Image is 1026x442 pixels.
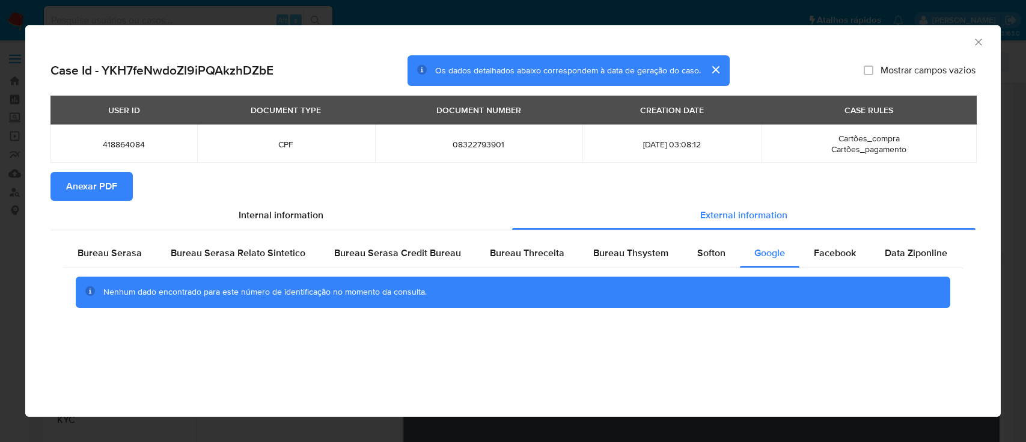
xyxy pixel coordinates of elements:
[50,63,273,78] h2: Case Id - YKH7feNwdoZl9iPQAkzhDZbE
[101,100,147,120] div: USER ID
[881,64,976,76] span: Mostrar campos vazios
[973,36,983,47] button: Fechar a janela
[597,139,747,150] span: [DATE] 03:08:12
[593,246,668,260] span: Bureau Thsystem
[885,246,947,260] span: Data Ziponline
[633,100,711,120] div: CREATION DATE
[435,64,701,76] span: Os dados detalhados abaixo correspondem à data de geração do caso.
[239,208,323,222] span: Internal information
[334,246,461,260] span: Bureau Serasa Credit Bureau
[701,55,730,84] button: cerrar
[814,246,856,260] span: Facebook
[429,100,528,120] div: DOCUMENT NUMBER
[25,25,1001,417] div: closure-recommendation-modal
[63,239,963,268] div: Detailed external info
[837,100,900,120] div: CASE RULES
[389,139,568,150] span: 08322793901
[754,246,785,260] span: Google
[212,139,361,150] span: CPF
[103,286,427,298] span: Nenhum dado encontrado para este número de identificação no momento da consulta.
[171,246,305,260] span: Bureau Serasa Relato Sintetico
[66,173,117,200] span: Anexar PDF
[831,143,906,155] span: Cartões_pagamento
[78,246,142,260] span: Bureau Serasa
[838,132,900,144] span: Cartões_compra
[697,246,725,260] span: Softon
[243,100,328,120] div: DOCUMENT TYPE
[700,208,787,222] span: External information
[490,246,564,260] span: Bureau Threceita
[50,172,133,201] button: Anexar PDF
[50,201,976,230] div: Detailed info
[864,66,873,75] input: Mostrar campos vazios
[65,139,183,150] span: 418864084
